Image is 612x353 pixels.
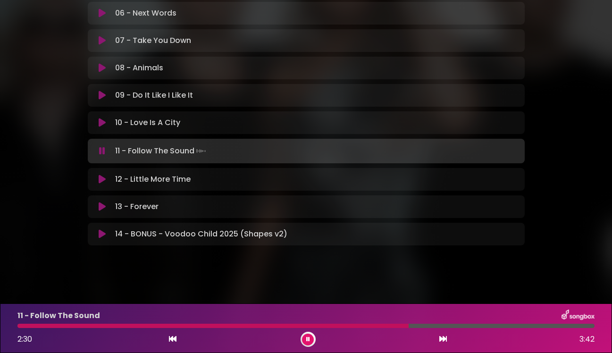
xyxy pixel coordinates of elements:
p: 06 - Next Words [115,8,176,19]
p: 07 - Take You Down [115,35,191,46]
img: waveform4.gif [194,144,208,158]
p: 09 - Do It Like I Like It [115,90,193,101]
p: 13 - Forever [115,201,159,212]
p: 08 - Animals [115,62,163,74]
p: 14 - BONUS - Voodoo Child 2025 (Shapes v2) [115,228,287,240]
p: 10 - Love Is A City [115,117,180,128]
p: 11 - Follow The Sound [115,144,208,158]
p: 12 - Little More Time [115,174,191,185]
